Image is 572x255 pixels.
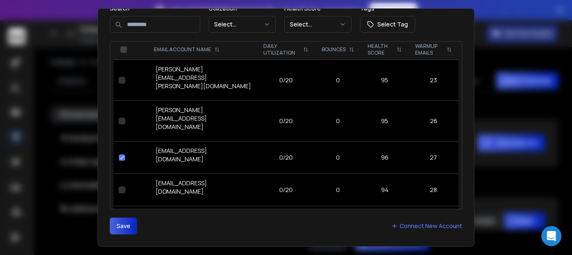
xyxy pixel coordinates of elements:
td: 95 [361,100,408,141]
td: 95 [361,60,408,100]
td: 26 [408,100,458,141]
td: 0/20 [257,100,315,141]
p: [PERSON_NAME][EMAIL_ADDRESS][PERSON_NAME][DOMAIN_NAME] [156,65,252,90]
p: 0 [320,76,356,84]
td: 0/20 [257,60,315,100]
div: EMAIL ACCOUNT NAME [154,46,250,53]
p: WARMUP EMAILS [415,43,443,56]
td: 23 [408,60,458,100]
p: HEALTH SCORE [368,43,393,56]
div: Open Intercom Messenger [541,226,561,246]
p: DAILY UTILIZATION [263,43,300,56]
p: [PERSON_NAME][EMAIL_ADDRESS][DOMAIN_NAME] [156,106,252,131]
p: BOUNCES [322,46,346,53]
